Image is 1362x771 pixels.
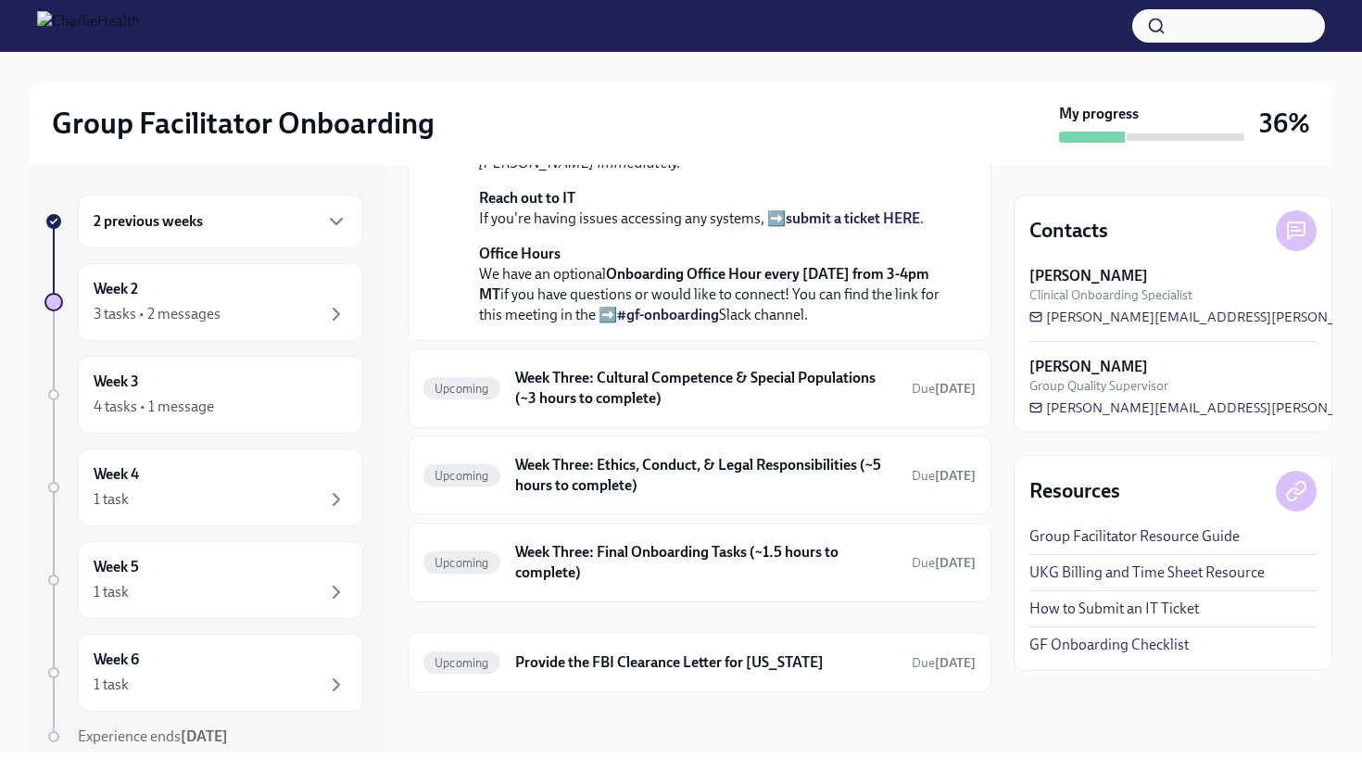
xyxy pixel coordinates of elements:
[44,634,363,712] a: Week 61 task
[912,655,976,671] span: Due
[423,648,976,677] a: UpcomingProvide the FBI Clearance Letter for [US_STATE]Due[DATE]
[423,451,976,499] a: UpcomingWeek Three: Ethics, Conduct, & Legal Responsibilities (~5 hours to complete)Due[DATE]
[94,650,139,670] h6: Week 6
[94,464,139,485] h6: Week 4
[423,364,976,412] a: UpcomingWeek Three: Cultural Competence & Special Populations (~3 hours to complete)Due[DATE]
[479,189,575,207] strong: Reach out to IT
[515,455,897,496] h6: Week Three: Ethics, Conduct, & Legal Responsibilities (~5 hours to complete)
[94,372,139,392] h6: Week 3
[912,381,976,397] span: Due
[479,245,561,262] strong: Office Hours
[515,368,897,409] h6: Week Three: Cultural Competence & Special Populations (~3 hours to complete)
[935,655,976,671] strong: [DATE]
[912,554,976,572] span: August 23rd, 2025 10:00
[1029,286,1192,304] span: Clinical Onboarding Specialist
[44,449,363,526] a: Week 41 task
[935,555,976,571] strong: [DATE]
[1029,526,1240,547] a: Group Facilitator Resource Guide
[1029,477,1120,505] h4: Resources
[94,397,214,417] div: 4 tasks • 1 message
[423,469,500,483] span: Upcoming
[94,582,129,602] div: 1 task
[423,538,976,587] a: UpcomingWeek Three: Final Onboarding Tasks (~1.5 hours to complete)Due[DATE]
[44,541,363,619] a: Week 51 task
[935,468,976,484] strong: [DATE]
[617,306,719,323] a: #gf-onboarding
[94,211,203,232] h6: 2 previous weeks
[479,244,946,325] p: We have an optional if you have questions or would like to connect! You can find the link for thi...
[1029,357,1148,377] strong: [PERSON_NAME]
[44,263,363,341] a: Week 23 tasks • 2 messages
[37,11,140,41] img: CharlieHealth
[1029,377,1168,395] span: Group Quality Supervisor
[78,727,228,745] span: Experience ends
[94,279,138,299] h6: Week 2
[515,542,897,583] h6: Week Three: Final Onboarding Tasks (~1.5 hours to complete)
[912,468,976,484] span: Due
[1029,562,1265,583] a: UKG Billing and Time Sheet Resource
[94,557,139,577] h6: Week 5
[912,467,976,485] span: August 25th, 2025 10:00
[181,727,228,745] strong: [DATE]
[912,555,976,571] span: Due
[1029,635,1189,655] a: GF Onboarding Checklist
[935,381,976,397] strong: [DATE]
[912,654,976,672] span: September 9th, 2025 10:00
[94,675,129,695] div: 1 task
[479,265,929,303] strong: Onboarding Office Hour every [DATE] from 3-4pm MT
[786,209,920,227] a: submit a ticket HERE
[1259,107,1310,140] h3: 36%
[1029,599,1199,619] a: How to Submit an IT Ticket
[423,556,500,570] span: Upcoming
[1029,266,1148,286] strong: [PERSON_NAME]
[94,489,129,510] div: 1 task
[94,304,221,324] div: 3 tasks • 2 messages
[479,188,946,229] p: If you're having issues accessing any systems, ➡️ .
[1059,104,1139,124] strong: My progress
[515,652,897,673] h6: Provide the FBI Clearance Letter for [US_STATE]
[44,356,363,434] a: Week 34 tasks • 1 message
[423,382,500,396] span: Upcoming
[78,195,363,248] div: 2 previous weeks
[1029,217,1108,245] h4: Contacts
[52,105,435,142] h2: Group Facilitator Onboarding
[423,656,500,670] span: Upcoming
